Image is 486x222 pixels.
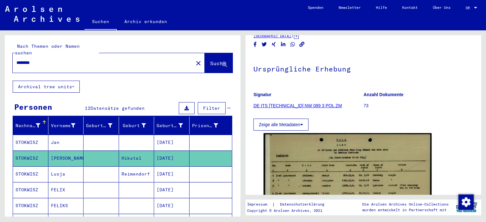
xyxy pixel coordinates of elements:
[154,166,190,182] mat-cell: [DATE]
[253,119,308,131] button: Zeige alle Metadaten
[195,59,202,67] mat-icon: close
[86,122,112,129] div: Geburtsname
[192,120,226,131] div: Prisoner #
[157,122,183,129] div: Geburtsdatum
[290,40,296,48] button: Share on WhatsApp
[280,40,287,48] button: Share on LinkedIn
[51,120,84,131] div: Vorname
[86,120,120,131] div: Geburtsname
[84,117,119,134] mat-header-cell: Geburtsname
[13,166,48,182] mat-cell: STOKWISZ
[15,43,80,56] mat-label: Nach Themen oder Namen suchen
[48,182,84,198] mat-cell: FELIX
[198,102,226,114] button: Filter
[458,194,473,209] div: Zustimmung ändern
[84,14,117,30] a: Suchen
[205,53,233,73] button: Suche
[119,151,154,166] mat-cell: Hikstal
[13,182,48,198] mat-cell: STOKWISZ
[121,120,154,131] div: Geburt‏
[13,117,48,134] mat-header-cell: Nachname
[364,92,403,97] b: Anzahl Dokumente
[466,6,473,10] span: DE
[455,199,478,215] img: yv_logo.png
[299,40,305,48] button: Copy link
[203,105,220,111] span: Filter
[48,117,84,134] mat-header-cell: Vorname
[119,117,154,134] mat-header-cell: Geburt‏
[247,201,272,208] a: Impressum
[458,194,474,210] img: Zustimmung ändern
[275,201,332,208] a: Datenschutzerklärung
[154,182,190,198] mat-cell: [DATE]
[253,92,271,97] b: Signatur
[90,105,145,111] span: Datensätze gefunden
[247,208,332,213] p: Copyright © Arolsen Archives, 2021
[85,105,90,111] span: 12
[51,122,76,129] div: Vorname
[13,198,48,213] mat-cell: STOKWISZ
[16,122,40,129] div: Nachname
[190,117,232,134] mat-header-cell: Prisoner #
[154,151,190,166] mat-cell: [DATE]
[253,103,342,108] a: DE ITS [TECHNICAL_ID] NW 089 3 POL ZM
[154,198,190,213] mat-cell: [DATE]
[261,40,268,48] button: Share on Twitter
[48,135,84,150] mat-cell: Jan
[5,6,79,22] img: Arolsen_neg.svg
[271,40,277,48] button: Share on Xing
[154,117,190,134] mat-header-cell: Geburtsdatum
[117,14,175,29] a: Archiv erkunden
[16,120,48,131] div: Nachname
[253,54,473,82] h1: Ursprüngliche Erhebung
[252,40,259,48] button: Share on Facebook
[48,166,84,182] mat-cell: Lusja
[362,207,449,213] p: wurden entwickelt in Partnerschaft mit
[121,122,146,129] div: Geburt‏
[210,60,226,66] span: Suche
[364,102,473,109] p: 73
[13,135,48,150] mat-cell: STOKWISZ
[13,151,48,166] mat-cell: STOKWISZ
[192,57,205,69] button: Clear
[154,135,190,150] mat-cell: [DATE]
[247,201,332,208] div: |
[157,120,191,131] div: Geburtsdatum
[48,151,84,166] mat-cell: [PERSON_NAME]
[48,198,84,213] mat-cell: FELIKS
[291,33,294,39] span: /
[13,81,80,93] button: Archival tree units
[119,166,154,182] mat-cell: Reimendorf
[192,122,218,129] div: Prisoner #
[362,201,449,207] p: Die Arolsen Archives Online-Collections
[14,101,52,113] div: Personen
